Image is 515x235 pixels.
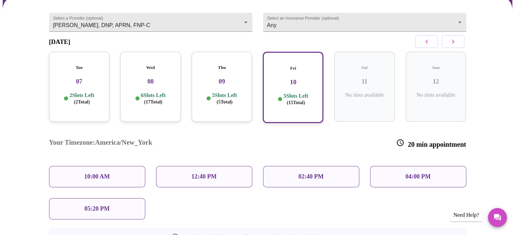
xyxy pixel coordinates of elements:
div: [PERSON_NAME], DNP, APRN, FNP-C [49,13,252,32]
h5: Sat [340,65,389,70]
h3: 12 [411,78,461,85]
p: No slots available [340,92,389,98]
h3: 11 [340,78,389,85]
h3: 10 [269,78,317,86]
h5: Fri [269,66,317,71]
span: ( 2 Total) [74,99,90,104]
h3: 20 min appointment [396,139,466,148]
span: ( 15 Total) [287,100,305,105]
h3: Your Timezone: America/New_York [49,139,152,148]
p: 02:40 PM [298,173,323,180]
div: Need Help? [450,209,482,221]
span: ( 5 Total) [217,99,233,104]
p: 5 Slots Left [212,92,237,105]
p: 05:20 PM [84,205,109,212]
h3: 07 [55,78,104,85]
p: 10:00 AM [84,173,110,180]
button: Messages [488,208,507,227]
p: 5 Slots Left [283,93,308,106]
h5: Wed [126,65,175,70]
p: No slots available [411,92,461,98]
p: 04:00 PM [405,173,430,180]
h5: Thu [197,65,247,70]
h3: [DATE] [49,38,70,46]
h5: Sun [411,65,461,70]
h3: 09 [197,78,247,85]
h5: Tue [55,65,104,70]
span: ( 17 Total) [144,99,163,104]
p: 2 Slots Left [69,92,94,105]
div: Any [263,13,466,32]
p: 12:40 PM [191,173,216,180]
h3: 08 [126,78,175,85]
p: 6 Slots Left [141,92,166,105]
